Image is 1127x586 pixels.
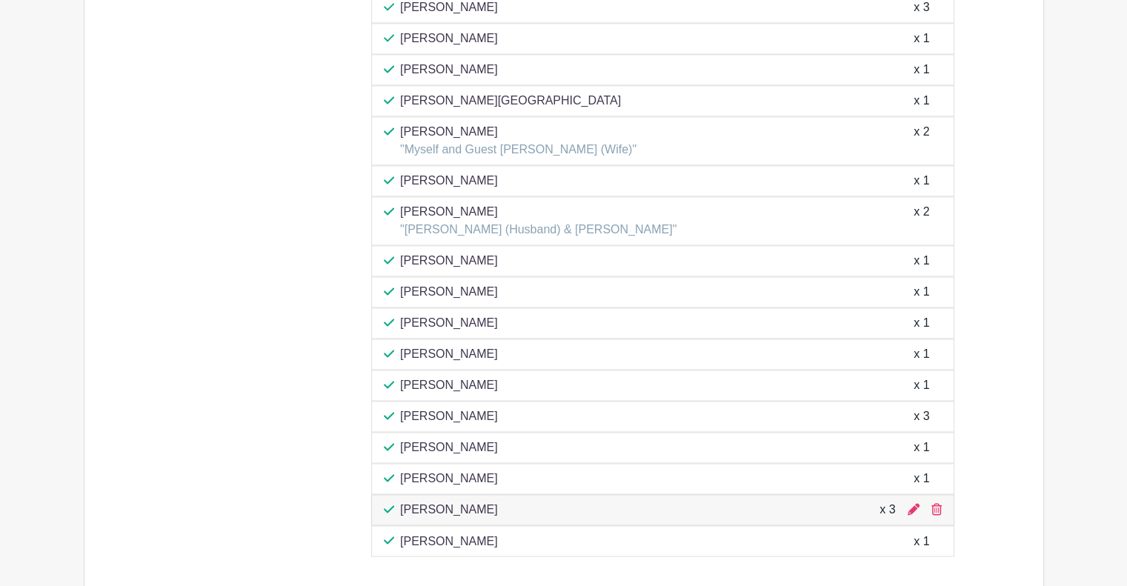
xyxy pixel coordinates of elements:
div: x 1 [914,61,929,79]
p: [PERSON_NAME] [400,283,498,301]
div: x 3 [914,407,929,425]
div: x 1 [914,345,929,363]
div: x 1 [914,470,929,487]
div: x 1 [914,92,929,110]
div: x 2 [914,123,929,159]
p: [PERSON_NAME] [400,203,676,221]
div: x 1 [914,376,929,394]
p: [PERSON_NAME] [400,376,498,394]
p: [PERSON_NAME] [400,470,498,487]
p: [PERSON_NAME] [400,314,498,332]
div: x 1 [914,172,929,190]
div: x 3 [880,501,895,519]
p: [PERSON_NAME] [400,439,498,456]
p: "Myself and Guest [PERSON_NAME] (Wife)" [400,141,636,159]
p: [PERSON_NAME] [400,172,498,190]
div: x 1 [914,30,929,47]
p: [PERSON_NAME] [400,501,498,519]
div: x 1 [914,283,929,301]
p: [PERSON_NAME] [400,252,498,270]
p: [PERSON_NAME] [400,30,498,47]
p: [PERSON_NAME] [400,407,498,425]
p: [PERSON_NAME] [400,345,498,363]
div: x 1 [914,314,929,332]
p: [PERSON_NAME] [400,532,498,550]
p: "[PERSON_NAME] (Husband) & [PERSON_NAME]" [400,221,676,239]
p: [PERSON_NAME][GEOGRAPHIC_DATA] [400,92,621,110]
p: [PERSON_NAME] [400,123,636,141]
div: x 1 [914,252,929,270]
p: [PERSON_NAME] [400,61,498,79]
div: x 2 [914,203,929,239]
div: x 1 [914,439,929,456]
div: x 1 [914,532,929,550]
